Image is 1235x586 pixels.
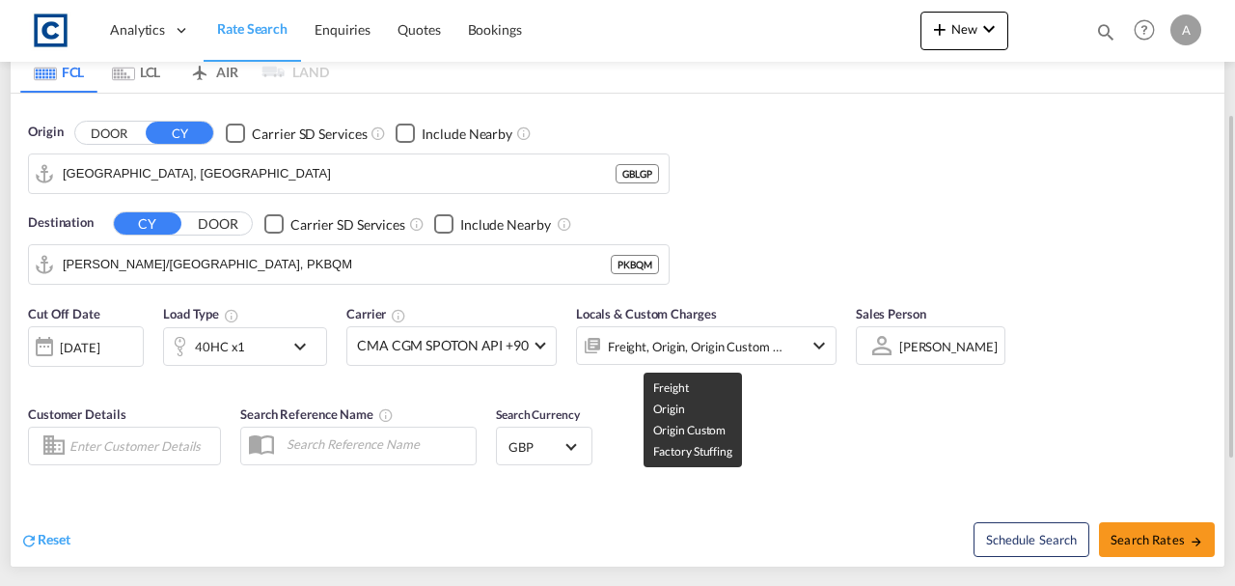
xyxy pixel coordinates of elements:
[576,306,717,321] span: Locals & Custom Charges
[38,531,70,547] span: Reset
[28,365,42,391] md-datepicker: Select
[315,21,370,38] span: Enquiries
[20,50,329,93] md-pagination-wrapper: Use the left and right arrow keys to navigate between tabs
[346,306,406,321] span: Carrier
[608,333,783,360] div: Freight Origin Origin Custom Factory Stuffing
[1111,532,1203,547] span: Search Rates
[163,306,239,321] span: Load Type
[63,250,611,279] input: Search by Port
[175,50,252,93] md-tab-item: AIR
[29,245,669,284] md-input-container: Muhammad Bin Qasim/Karachi, PKBQM
[897,332,1000,360] md-select: Sales Person: Alfie Kybert
[217,20,288,37] span: Rate Search
[977,17,1001,41] md-icon: icon-chevron-down
[63,159,616,188] input: Search by Port
[277,430,476,459] input: Search Reference Name
[1170,14,1201,45] div: A
[75,122,143,144] button: DOOR
[20,50,97,93] md-tab-item: FCL
[28,123,63,142] span: Origin
[195,333,245,360] div: 40HC x1
[1099,522,1215,557] button: Search Ratesicon-arrow-right
[69,432,214,460] input: Enter Customer Details
[97,50,175,93] md-tab-item: LCL
[28,326,144,367] div: [DATE]
[240,406,394,422] span: Search Reference Name
[28,213,94,233] span: Destination
[422,125,512,144] div: Include Nearby
[398,21,440,38] span: Quotes
[1190,535,1203,548] md-icon: icon-arrow-right
[496,407,580,422] span: Search Currency
[11,94,1224,567] div: Origin DOOR CY Checkbox No InkUnchecked: Search for CY (Container Yard) services for all selected...
[370,126,386,141] md-icon: Unchecked: Search for CY (Container Yard) services for all selected carriers.Checked : Search for...
[974,522,1089,557] button: Note: By default Schedule search will only considerorigin ports, destination ports and cut off da...
[928,17,951,41] md-icon: icon-plus 400-fg
[434,213,551,234] md-checkbox: Checkbox No Ink
[357,336,529,355] span: CMA CGM SPOTON API +90
[20,532,38,549] md-icon: icon-refresh
[252,125,367,144] div: Carrier SD Services
[1128,14,1170,48] div: Help
[808,334,831,357] md-icon: icon-chevron-down
[507,433,582,460] md-select: Select Currency: £ GBPUnited Kingdom Pound
[920,12,1008,50] button: icon-plus 400-fgNewicon-chevron-down
[557,216,572,232] md-icon: Unchecked: Ignores neighbouring ports when fetching rates.Checked : Includes neighbouring ports w...
[114,212,181,235] button: CY
[288,335,321,358] md-icon: icon-chevron-down
[1095,21,1116,50] div: icon-magnify
[899,339,998,354] div: [PERSON_NAME]
[468,21,522,38] span: Bookings
[20,530,70,551] div: icon-refreshReset
[928,21,1001,37] span: New
[224,308,239,323] md-icon: icon-information-outline
[409,216,425,232] md-icon: Unchecked: Search for CY (Container Yard) services for all selected carriers.Checked : Search for...
[378,407,394,423] md-icon: Your search will be saved by the below given name
[264,213,405,234] md-checkbox: Checkbox No Ink
[60,339,99,356] div: [DATE]
[460,215,551,235] div: Include Nearby
[188,61,211,75] md-icon: icon-airplane
[396,123,512,143] md-checkbox: Checkbox No Ink
[508,438,563,456] span: GBP
[110,20,165,40] span: Analytics
[28,306,100,321] span: Cut Off Date
[146,122,213,144] button: CY
[1128,14,1161,46] span: Help
[226,123,367,143] md-checkbox: Checkbox No Ink
[391,308,406,323] md-icon: The selected Trucker/Carrierwill be displayed in the rate results If the rates are from another f...
[516,126,532,141] md-icon: Unchecked: Ignores neighbouring ports when fetching rates.Checked : Includes neighbouring ports w...
[184,212,252,235] button: DOOR
[611,255,659,274] div: PKBQM
[28,406,125,422] span: Customer Details
[616,164,659,183] div: GBLGP
[856,306,926,321] span: Sales Person
[1095,21,1116,42] md-icon: icon-magnify
[29,154,669,193] md-input-container: London Gateway Port, GBLGP
[576,326,837,365] div: Freight Origin Origin Custom Factory Stuffingicon-chevron-down
[29,9,72,52] img: 1fdb9190129311efbfaf67cbb4249bed.jpeg
[653,380,732,459] span: Freight Origin Origin Custom Factory Stuffing
[290,215,405,235] div: Carrier SD Services
[163,327,327,366] div: 40HC x1icon-chevron-down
